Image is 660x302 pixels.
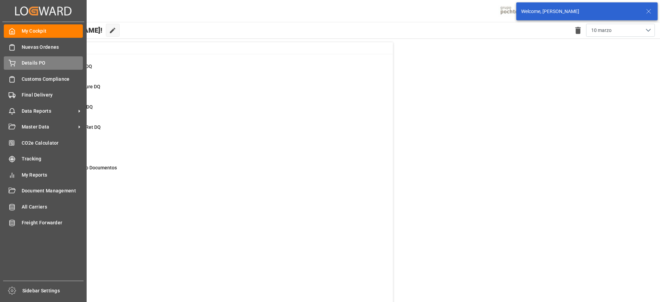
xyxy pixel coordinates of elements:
[35,63,384,77] a: 44New Creations DQDetails PO
[22,219,83,226] span: Freight Forwarder
[22,44,83,51] span: Nuevas Ordenes
[29,24,102,37] span: Hello [PERSON_NAME]!
[22,91,83,99] span: Final Delivery
[4,88,83,102] a: Final Delivery
[35,124,384,138] a: 11Missing Empty Ret DQDetails PO
[22,287,84,294] span: Sidebar Settings
[4,56,83,70] a: Details PO
[22,123,76,131] span: Master Data
[22,27,83,35] span: My Cockpit
[22,59,83,67] span: Details PO
[35,164,384,179] a: 335Pendiente Envio DocumentosDetails PO
[4,152,83,166] a: Tracking
[35,144,384,158] a: 59In ProgressDetails PO
[4,40,83,54] a: Nuevas Ordenes
[4,72,83,86] a: Customs Compliance
[591,27,612,34] span: 10 marzo
[586,24,655,37] button: open menu
[4,184,83,198] a: Document Management
[22,108,76,115] span: Data Reports
[22,155,83,163] span: Tracking
[35,184,384,199] a: 946Con DemorasFinal Delivery
[22,203,83,211] span: All Carriers
[521,8,639,15] div: Welcome, [PERSON_NAME]
[35,83,384,98] a: 8Missing Departure DQDetails PO
[35,103,384,118] a: 3Missing Arrival DQDetails PO
[4,24,83,38] a: My Cockpit
[22,187,83,194] span: Document Management
[4,168,83,181] a: My Reports
[4,216,83,230] a: Freight Forwarder
[4,136,83,149] a: CO2e Calculator
[498,5,532,17] img: pochtecaImg.jpg_1689854062.jpg
[22,139,83,147] span: CO2e Calculator
[22,171,83,179] span: My Reports
[22,76,83,83] span: Customs Compliance
[4,200,83,213] a: All Carriers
